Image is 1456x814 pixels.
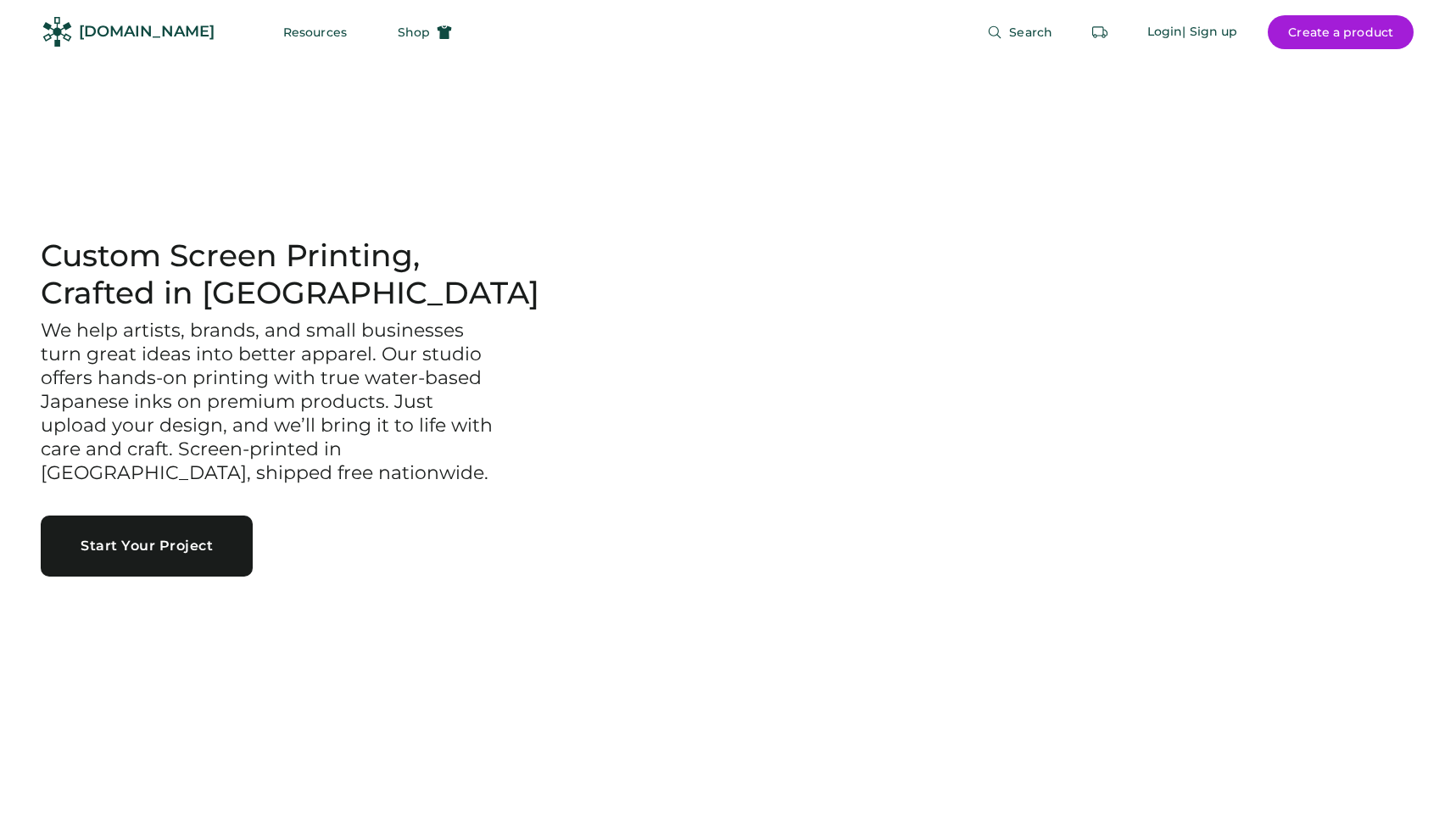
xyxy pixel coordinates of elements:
[1268,15,1414,49] button: Create a product
[41,237,542,312] h1: Custom Screen Printing, Crafted in [GEOGRAPHIC_DATA]
[377,15,472,49] button: Shop
[398,26,430,38] span: Shop
[1009,26,1052,38] span: Search
[41,516,253,577] button: Start Your Project
[967,15,1073,49] button: Search
[1182,24,1237,41] div: | Sign up
[41,319,499,485] h3: We help artists, brands, and small businesses turn great ideas into better apparel. Our studio of...
[1083,15,1117,49] button: Retrieve an order
[263,15,367,49] button: Resources
[1147,24,1183,41] div: Login
[42,17,72,47] img: Rendered Logo - Screens
[79,21,215,42] div: [DOMAIN_NAME]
